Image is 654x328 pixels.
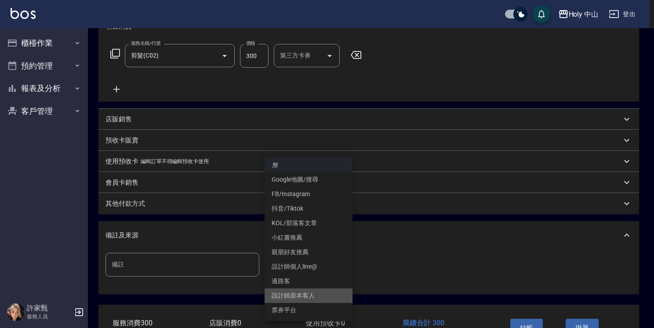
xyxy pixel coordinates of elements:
[265,230,352,245] li: 小紅書推薦
[265,187,352,201] li: FB/Instagram
[265,303,352,317] li: 票券平台
[265,288,352,303] li: 設計師原本客人
[265,245,352,259] li: 親朋好友推薦
[272,160,278,170] em: 無
[265,216,352,230] li: KOL/部落客文章
[265,274,352,288] li: 過路客
[265,172,352,187] li: Google地圖/搜尋
[265,259,352,274] li: 設計師個人line@
[265,201,352,216] li: 抖音/Tiktok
